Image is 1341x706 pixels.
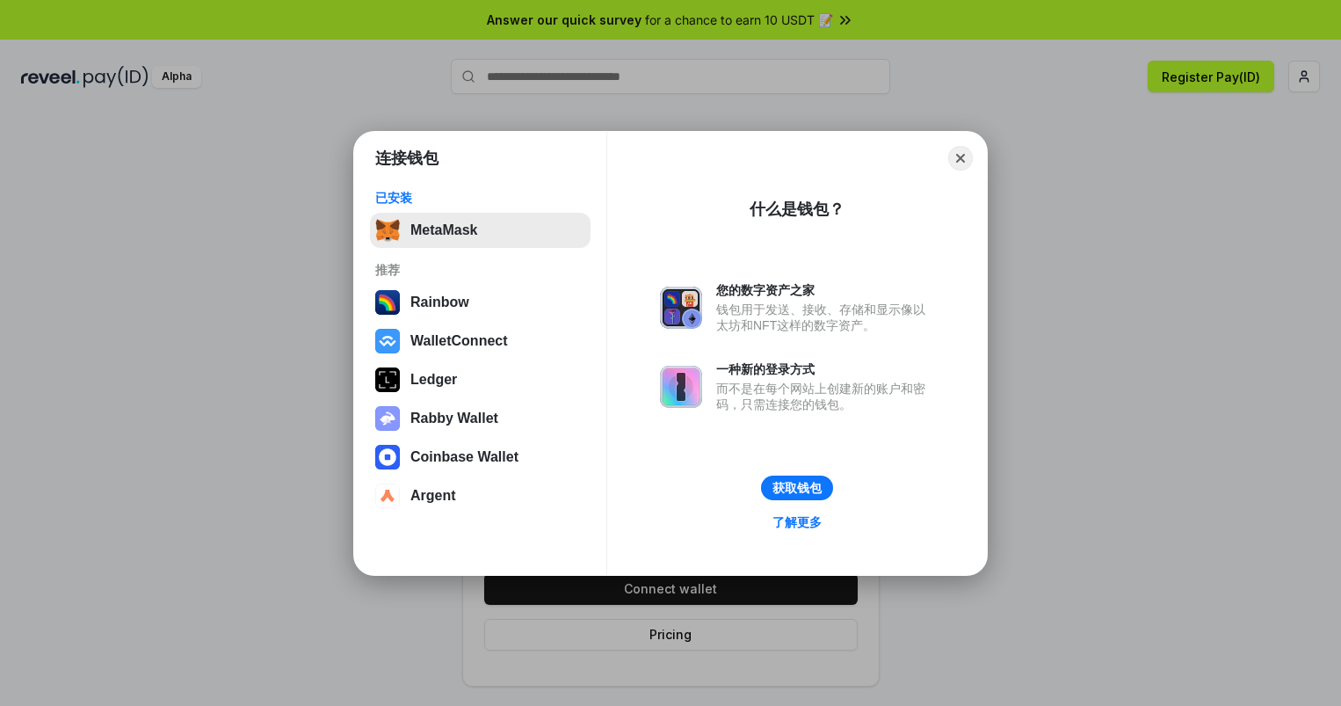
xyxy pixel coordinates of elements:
a: 了解更多 [762,511,832,534]
div: Rabby Wallet [410,411,498,426]
button: Rainbow [370,285,591,320]
button: Coinbase Wallet [370,440,591,475]
div: WalletConnect [410,333,508,349]
div: 获取钱包 [772,480,822,496]
div: 一种新的登录方式 [716,361,934,377]
img: svg+xml,%3Csvg%20fill%3D%22none%22%20height%3D%2233%22%20viewBox%3D%220%200%2035%2033%22%20width%... [375,218,400,243]
div: 什么是钱包？ [750,199,844,220]
img: svg+xml,%3Csvg%20width%3D%2228%22%20height%3D%2228%22%20viewBox%3D%220%200%2028%2028%22%20fill%3D... [375,445,400,469]
img: svg+xml,%3Csvg%20width%3D%2228%22%20height%3D%2228%22%20viewBox%3D%220%200%2028%2028%22%20fill%3D... [375,484,400,508]
button: Ledger [370,362,591,397]
div: Argent [410,488,456,504]
div: 而不是在每个网站上创建新的账户和密码，只需连接您的钱包。 [716,381,934,412]
img: svg+xml,%3Csvg%20width%3D%22120%22%20height%3D%22120%22%20viewBox%3D%220%200%20120%20120%22%20fil... [375,290,400,315]
div: 已安装 [375,190,585,206]
img: svg+xml,%3Csvg%20xmlns%3D%22http%3A%2F%2Fwww.w3.org%2F2000%2Fsvg%22%20fill%3D%22none%22%20viewBox... [375,406,400,431]
div: Coinbase Wallet [410,449,518,465]
img: svg+xml,%3Csvg%20xmlns%3D%22http%3A%2F%2Fwww.w3.org%2F2000%2Fsvg%22%20fill%3D%22none%22%20viewBox... [660,366,702,408]
button: Rabby Wallet [370,401,591,436]
button: WalletConnect [370,324,591,359]
div: 钱包用于发送、接收、存储和显示像以太坊和NFT这样的数字资产。 [716,302,934,333]
img: svg+xml,%3Csvg%20xmlns%3D%22http%3A%2F%2Fwww.w3.org%2F2000%2Fsvg%22%20width%3D%2228%22%20height%3... [375,368,400,392]
div: Rainbow [410,295,469,310]
div: 您的数字资产之家 [716,282,934,298]
button: Argent [370,478,591,513]
h1: 连接钱包 [375,148,439,169]
div: 推荐 [375,262,585,278]
img: svg+xml,%3Csvg%20xmlns%3D%22http%3A%2F%2Fwww.w3.org%2F2000%2Fsvg%22%20fill%3D%22none%22%20viewBox... [660,287,702,329]
div: Ledger [410,372,457,388]
img: svg+xml,%3Csvg%20width%3D%2228%22%20height%3D%2228%22%20viewBox%3D%220%200%2028%2028%22%20fill%3D... [375,329,400,353]
div: 了解更多 [772,514,822,530]
button: MetaMask [370,213,591,248]
div: MetaMask [410,222,477,238]
button: 获取钱包 [761,476,833,500]
button: Close [948,146,973,171]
